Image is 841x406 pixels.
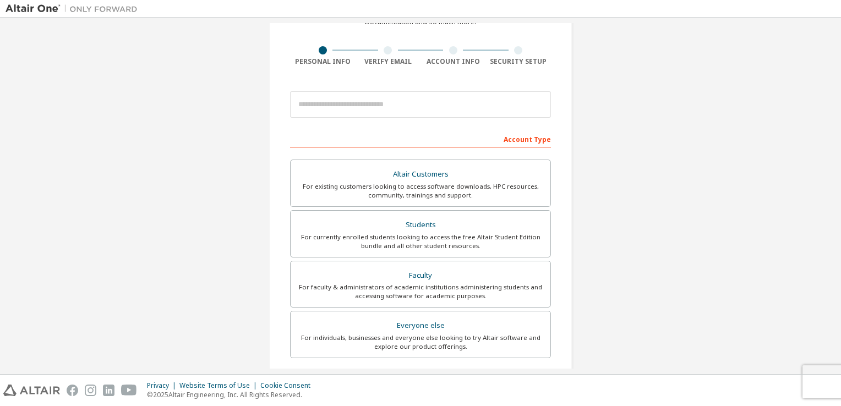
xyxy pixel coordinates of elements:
[290,57,356,66] div: Personal Info
[356,57,421,66] div: Verify Email
[260,381,317,390] div: Cookie Consent
[147,390,317,399] p: © 2025 Altair Engineering, Inc. All Rights Reserved.
[6,3,143,14] img: Altair One
[179,381,260,390] div: Website Terms of Use
[67,385,78,396] img: facebook.svg
[297,233,544,250] div: For currently enrolled students looking to access the free Altair Student Edition bundle and all ...
[486,57,551,66] div: Security Setup
[85,385,96,396] img: instagram.svg
[297,318,544,333] div: Everyone else
[3,385,60,396] img: altair_logo.svg
[297,283,544,300] div: For faculty & administrators of academic institutions administering students and accessing softwa...
[297,333,544,351] div: For individuals, businesses and everyone else looking to try Altair software and explore our prod...
[103,385,114,396] img: linkedin.svg
[297,268,544,283] div: Faculty
[290,130,551,147] div: Account Type
[420,57,486,66] div: Account Info
[297,167,544,182] div: Altair Customers
[297,182,544,200] div: For existing customers looking to access software downloads, HPC resources, community, trainings ...
[297,217,544,233] div: Students
[147,381,179,390] div: Privacy
[121,385,137,396] img: youtube.svg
